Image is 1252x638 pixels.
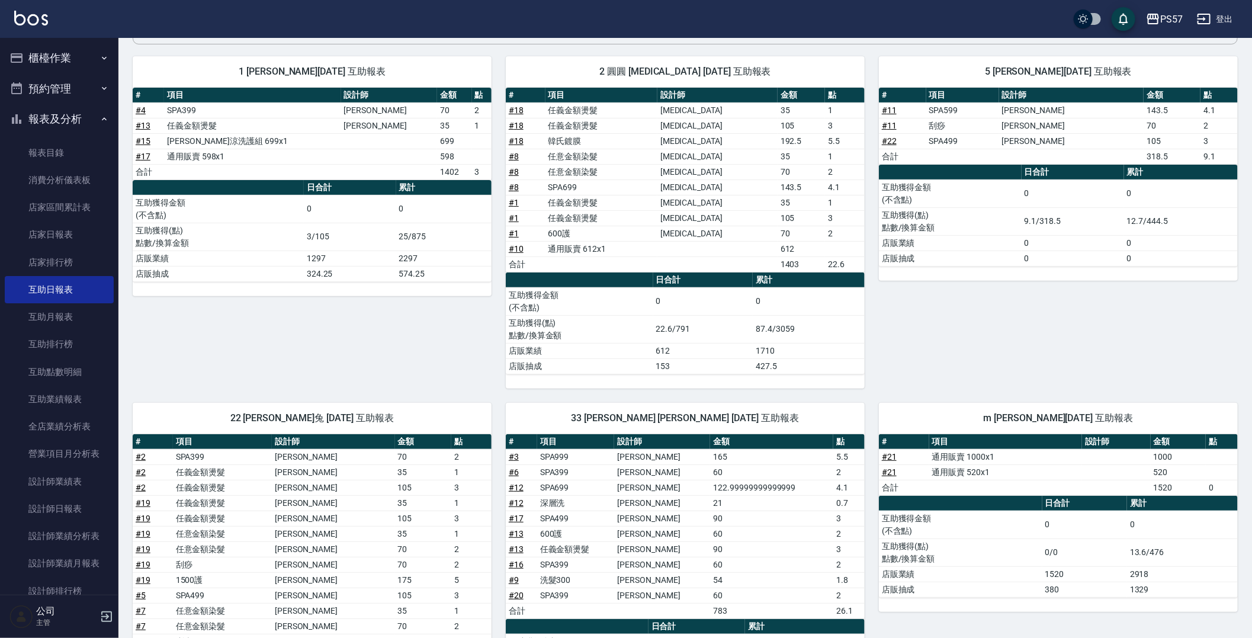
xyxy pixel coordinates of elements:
td: 427.5 [753,358,865,374]
td: [PERSON_NAME] [272,526,395,541]
td: 1 [825,195,865,210]
td: 0 [753,287,865,315]
td: 35 [778,195,826,210]
img: Logo [14,11,48,25]
a: #18 [509,105,524,115]
td: 2 [451,449,492,464]
td: 店販業績 [133,251,304,266]
td: 35 [437,118,471,133]
td: SPA699 [537,480,615,495]
td: 3/105 [304,223,396,251]
a: #15 [136,136,150,146]
a: #19 [136,575,150,585]
td: 70 [437,102,471,118]
th: # [133,434,173,450]
td: [PERSON_NAME] [272,464,395,480]
span: 5 [PERSON_NAME][DATE] 互助報表 [893,66,1224,78]
th: 金額 [710,434,833,450]
td: 互助獲得(點) 點數/換算金額 [133,223,304,251]
th: 日合計 [1022,165,1124,180]
th: 項目 [926,88,999,103]
td: 12.7/444.5 [1124,207,1238,235]
a: #17 [136,152,150,161]
th: 點 [825,88,865,103]
a: 設計師業績表 [5,468,114,495]
a: #7 [136,621,146,631]
a: #18 [509,136,524,146]
td: 3 [451,480,492,495]
th: 累計 [1127,496,1238,511]
td: 3 [833,511,865,526]
a: #12 [509,483,524,492]
a: 互助月報表 [5,303,114,331]
table: a dense table [879,88,1238,165]
td: [PERSON_NAME] [341,102,438,118]
th: # [506,434,537,450]
td: 87.4/3059 [753,315,865,343]
a: #1 [509,213,519,223]
td: 2297 [396,251,492,266]
a: #13 [136,121,150,130]
td: 任義金額燙髮 [537,541,615,557]
td: 4.1 [833,480,865,495]
td: 0 [653,287,753,315]
td: 合計 [506,257,545,272]
th: 金額 [1151,434,1206,450]
span: 33 [PERSON_NAME] [PERSON_NAME] [DATE] 互助報表 [520,412,850,424]
td: [PERSON_NAME] [614,480,710,495]
td: 通用販賣 1000x1 [929,449,1082,464]
td: 598 [437,149,471,164]
td: 70 [395,449,452,464]
a: #21 [882,452,897,461]
a: 店家日報表 [5,221,114,248]
td: 任義金額燙髮 [164,118,341,133]
td: 通用販賣 520x1 [929,464,1082,480]
td: 3 [472,164,492,179]
td: [MEDICAL_DATA] [657,133,778,149]
td: 0 [1124,179,1238,207]
span: 1 [PERSON_NAME][DATE] 互助報表 [147,66,477,78]
td: 1 [472,118,492,133]
th: 設計師 [341,88,438,103]
table: a dense table [506,88,865,272]
td: [PERSON_NAME] [272,480,395,495]
a: #1 [509,198,519,207]
td: 任義金額燙髮 [173,480,272,495]
th: 金額 [395,434,452,450]
td: 店販抽成 [879,251,1022,266]
img: Person [9,605,33,629]
td: 任義金額燙髮 [173,511,272,526]
td: 60 [710,526,833,541]
td: [PERSON_NAME] [999,133,1144,149]
td: 143.5 [778,179,826,195]
td: 深層洗 [537,495,615,511]
td: 店販業績 [879,235,1022,251]
a: 報表目錄 [5,139,114,166]
td: [PERSON_NAME] [614,449,710,464]
td: 1 [451,495,492,511]
a: #10 [509,244,524,254]
td: 1297 [304,251,396,266]
th: 項目 [164,88,341,103]
td: 合計 [879,480,929,495]
td: 0 [1127,511,1238,538]
a: #12 [509,498,524,508]
td: 任意金額染髮 [173,526,272,541]
td: SPA499 [537,511,615,526]
a: #8 [509,152,519,161]
td: 1 [825,102,865,118]
a: #19 [136,514,150,523]
td: 318.5 [1144,149,1200,164]
th: 設計師 [614,434,710,450]
td: 0 [304,195,396,223]
a: 互助日報表 [5,276,114,303]
td: 2 [825,226,865,241]
td: [PERSON_NAME] [614,495,710,511]
td: 0.7 [833,495,865,511]
td: [PERSON_NAME] [614,464,710,480]
td: 2 [833,526,865,541]
td: [MEDICAL_DATA] [657,179,778,195]
td: 25/875 [396,223,492,251]
h5: 公司 [36,605,97,617]
td: 105 [778,118,826,133]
